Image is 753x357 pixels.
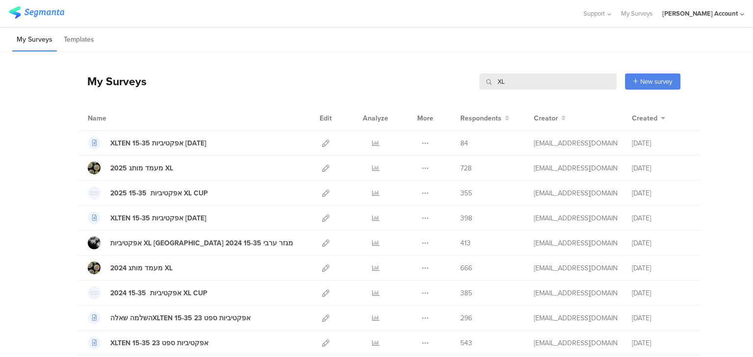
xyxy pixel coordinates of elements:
div: XLTEN 15-35 אפקטיביות ספטמבר 25 [110,138,206,148]
img: segmanta logo [9,6,64,19]
div: [DATE] [632,213,691,223]
span: 296 [460,313,472,323]
button: Respondents [460,113,509,123]
li: Templates [59,28,99,51]
div: Name [88,113,147,123]
a: XLTEN 15-35 אפקטיביות ספט 23 [88,336,208,349]
div: [DATE] [632,288,691,298]
a: 2024 אפקטיביות 15-35 XL CUP [88,286,207,299]
span: Creator [534,113,558,123]
span: 543 [460,338,472,348]
span: Respondents [460,113,502,123]
div: Edit [315,106,336,130]
div: odelya@ifocus-r.com [534,238,617,248]
div: 2024 מעמד מותג XL [110,263,173,273]
div: odelya@ifocus-r.com [534,163,617,173]
a: אפקטיביות XL [GEOGRAPHIC_DATA] מגזר ערבי 15-35 2024 [88,237,293,249]
div: [DATE] [632,238,691,248]
div: odelya@ifocus-r.com [534,338,617,348]
a: 2024 מעמד מותג XL [88,262,173,274]
span: 398 [460,213,472,223]
div: [DATE] [632,138,691,148]
button: Created [632,113,665,123]
div: 2025 אפקטיביות 15-35 XL CUP [110,188,208,198]
div: 2025 מעמד מותג XL [110,163,173,173]
span: 728 [460,163,472,173]
a: 2025 מעמד מותג XL [88,162,173,174]
div: [PERSON_NAME] Account [662,9,738,18]
span: Created [632,113,657,123]
div: Analyze [361,106,390,130]
button: Creator [534,113,566,123]
span: 413 [460,238,471,248]
span: New survey [640,77,672,86]
span: 84 [460,138,468,148]
div: [DATE] [632,338,691,348]
div: odelya@ifocus-r.com [534,213,617,223]
div: odelya@ifocus-r.com [534,138,617,148]
a: 2025 אפקטיביות 15-35 XL CUP [88,187,208,199]
div: XLTEN 15-35 אפקטיביות ספט 23 [110,338,208,348]
span: Support [583,9,605,18]
span: 355 [460,188,472,198]
a: השלמה שאלהXLTEN 15-35 אפקטיביות ספט 23 [88,311,251,324]
div: [DATE] [632,313,691,323]
div: odelya@ifocus-r.com [534,313,617,323]
li: My Surveys [12,28,57,51]
div: השלמה שאלהXLTEN 15-35 אפקטיביות ספט 23 [110,313,251,323]
div: [DATE] [632,163,691,173]
span: 666 [460,263,472,273]
div: 2024 אפקטיביות 15-35 XL CUP [110,288,207,298]
input: Survey Name, Creator... [479,73,617,90]
div: odelya@ifocus-r.com [534,188,617,198]
div: More [415,106,436,130]
div: אפקטיביות XL dubai מגזר ערבי 15-35 2024 [110,238,293,248]
div: odelya@ifocus-r.com [534,263,617,273]
div: My Surveys [77,73,147,90]
div: odelya@ifocus-r.com [534,288,617,298]
span: 385 [460,288,472,298]
div: [DATE] [632,263,691,273]
div: XLTEN 15-35 אפקטיביות דצמבר 24 [110,213,206,223]
a: XLTEN 15-35 אפקטיביות [DATE] [88,212,206,224]
div: [DATE] [632,188,691,198]
a: XLTEN 15-35 אפקטיביות [DATE] [88,137,206,149]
